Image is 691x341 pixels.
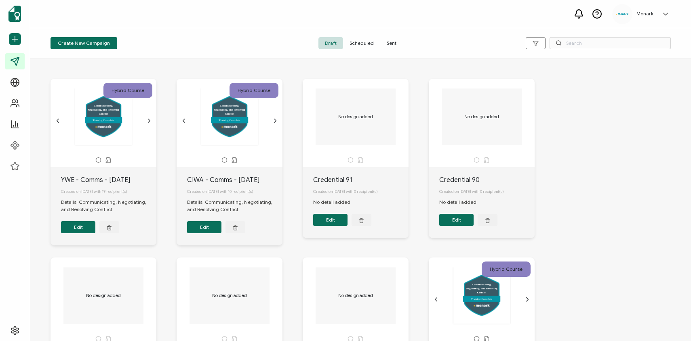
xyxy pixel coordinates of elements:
span: Scheduled [343,37,380,49]
div: No detail added [313,199,358,206]
div: Created on [DATE] with 0 recipient(s) [313,185,409,199]
button: Edit [187,221,221,233]
span: Draft [318,37,343,49]
div: Credential 90 [439,175,535,185]
button: Edit [313,214,348,226]
div: CIWA - Comms - [DATE] [187,175,282,185]
ion-icon: chevron back outline [433,296,439,303]
span: Sent [380,37,403,49]
button: Create New Campaign [51,37,117,49]
ion-icon: chevron forward outline [146,117,152,124]
div: No detail added [439,199,485,206]
div: Created on [DATE] with 19 recipient(s) [61,185,156,199]
div: Hybrid Course [230,83,278,98]
input: Search [550,37,671,49]
div: YWE - Comms - [DATE] [61,175,156,185]
h5: Monark [636,11,653,17]
ion-icon: chevron back outline [55,117,61,124]
div: Credential 91 [313,175,409,185]
div: Hybrid Course [103,83,152,98]
div: Created on [DATE] with 0 recipient(s) [439,185,535,199]
button: Edit [61,221,95,233]
span: Create New Campaign [58,41,110,46]
button: Edit [439,214,474,226]
ion-icon: chevron back outline [181,117,187,124]
div: Created on [DATE] with 10 recipient(s) [187,185,282,199]
div: Details: Communicating, Negotiating, and Resolving Conflict [187,199,282,213]
div: Details: Communicating, Negotiating, and Resolving Conflict [61,199,156,213]
iframe: Chat Widget [651,302,691,341]
div: Hybrid Course [482,262,531,277]
ion-icon: chevron forward outline [272,117,278,124]
ion-icon: chevron forward outline [524,296,531,303]
img: 0563c257-c268-459f-8f5a-943513c310c2.png [616,13,628,15]
img: sertifier-logomark-colored.svg [8,6,21,22]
